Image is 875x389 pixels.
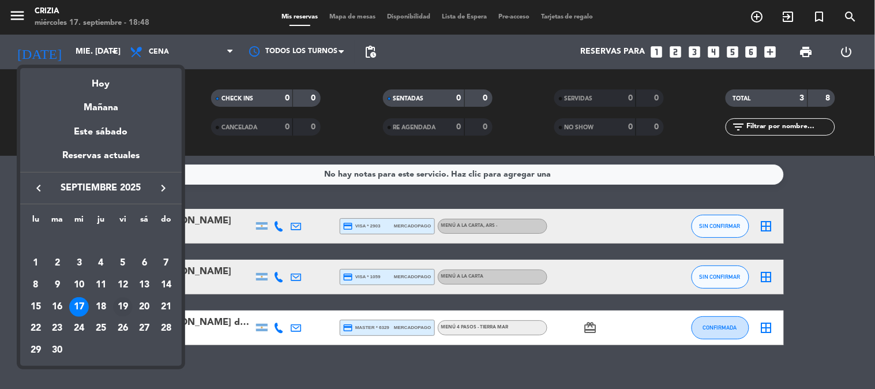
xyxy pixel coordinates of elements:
[68,317,90,339] td: 24 de septiembre de 2025
[134,253,154,273] div: 6
[91,275,111,295] div: 11
[90,274,112,296] td: 11 de septiembre de 2025
[156,275,176,295] div: 14
[112,213,134,231] th: viernes
[113,253,133,273] div: 5
[91,253,111,273] div: 4
[48,297,67,317] div: 16
[20,148,182,172] div: Reservas actuales
[32,181,46,195] i: keyboard_arrow_left
[155,213,177,231] th: domingo
[155,252,177,274] td: 7 de septiembre de 2025
[47,274,69,296] td: 9 de septiembre de 2025
[68,252,90,274] td: 3 de septiembre de 2025
[47,213,69,231] th: martes
[25,339,47,361] td: 29 de septiembre de 2025
[48,319,67,338] div: 23
[49,181,153,196] span: septiembre 2025
[156,253,176,273] div: 7
[134,252,156,274] td: 6 de septiembre de 2025
[112,296,134,318] td: 19 de septiembre de 2025
[155,296,177,318] td: 21 de septiembre de 2025
[69,319,89,338] div: 24
[47,339,69,361] td: 30 de septiembre de 2025
[113,297,133,317] div: 19
[155,274,177,296] td: 14 de septiembre de 2025
[134,296,156,318] td: 20 de septiembre de 2025
[156,181,170,195] i: keyboard_arrow_right
[69,275,89,295] div: 10
[113,319,133,338] div: 26
[134,319,154,338] div: 27
[112,252,134,274] td: 5 de septiembre de 2025
[47,296,69,318] td: 16 de septiembre de 2025
[134,297,154,317] div: 20
[47,252,69,274] td: 2 de septiembre de 2025
[90,296,112,318] td: 18 de septiembre de 2025
[90,317,112,339] td: 25 de septiembre de 2025
[25,252,47,274] td: 1 de septiembre de 2025
[48,253,67,273] div: 2
[69,253,89,273] div: 3
[25,317,47,339] td: 22 de septiembre de 2025
[47,317,69,339] td: 23 de septiembre de 2025
[26,253,46,273] div: 1
[20,68,182,92] div: Hoy
[91,319,111,338] div: 25
[68,296,90,318] td: 17 de septiembre de 2025
[48,275,67,295] div: 9
[26,297,46,317] div: 15
[155,317,177,339] td: 28 de septiembre de 2025
[20,116,182,148] div: Este sábado
[134,275,154,295] div: 13
[112,274,134,296] td: 12 de septiembre de 2025
[156,297,176,317] div: 21
[25,213,47,231] th: lunes
[20,92,182,115] div: Mañana
[26,319,46,338] div: 22
[112,317,134,339] td: 26 de septiembre de 2025
[26,341,46,360] div: 29
[25,296,47,318] td: 15 de septiembre de 2025
[134,317,156,339] td: 27 de septiembre de 2025
[90,213,112,231] th: jueves
[68,274,90,296] td: 10 de septiembre de 2025
[69,297,89,317] div: 17
[134,213,156,231] th: sábado
[113,275,133,295] div: 12
[25,231,177,253] td: SEP.
[134,274,156,296] td: 13 de septiembre de 2025
[156,319,176,338] div: 28
[48,341,67,360] div: 30
[68,213,90,231] th: miércoles
[90,252,112,274] td: 4 de septiembre de 2025
[91,297,111,317] div: 18
[25,274,47,296] td: 8 de septiembre de 2025
[26,275,46,295] div: 8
